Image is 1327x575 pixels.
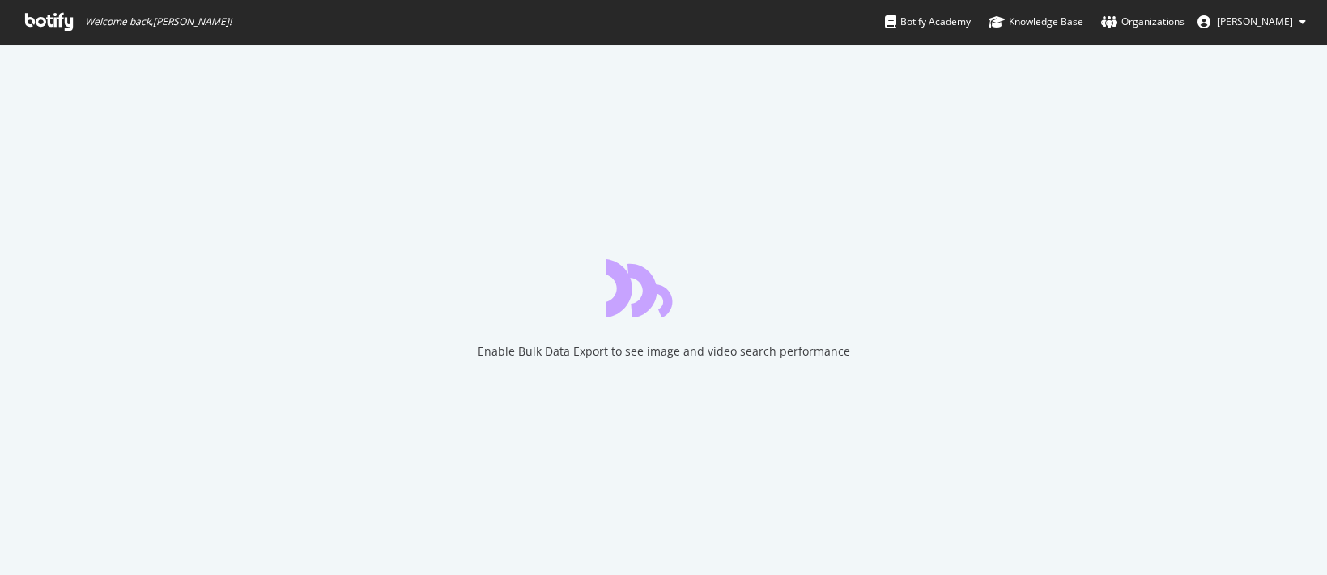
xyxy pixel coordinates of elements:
[1217,15,1293,28] span: Angelique Fromentin
[885,14,971,30] div: Botify Academy
[85,15,232,28] span: Welcome back, [PERSON_NAME] !
[989,14,1083,30] div: Knowledge Base
[1101,14,1185,30] div: Organizations
[606,259,722,317] div: animation
[478,343,850,360] div: Enable Bulk Data Export to see image and video search performance
[1185,9,1319,35] button: [PERSON_NAME]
